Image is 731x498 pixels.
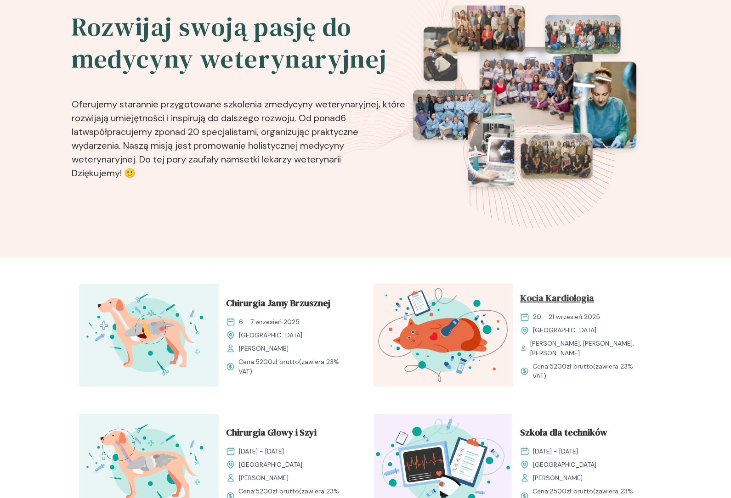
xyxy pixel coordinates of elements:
span: Kocia Kardiologia [520,291,594,308]
b: medycyny weterynaryjnej [269,98,379,110]
span: [GEOGRAPHIC_DATA] [533,460,596,470]
span: Cena: (zawiera 23% VAT) [533,362,645,381]
span: [GEOGRAPHIC_DATA] [239,460,302,470]
span: [PERSON_NAME] [533,473,583,483]
a: Chirurgia Jamy Brzusznej [226,296,351,313]
a: Chirurgia Głowy i Szyi [226,425,351,443]
img: eventsPhotosRoll2.png [413,6,636,187]
a: Kocia Kardiologia [520,291,645,308]
span: [PERSON_NAME], [PERSON_NAME], [PERSON_NAME] [530,339,645,358]
span: [GEOGRAPHIC_DATA] [533,325,596,335]
b: ponad 20 specjalistami [159,126,257,138]
span: 5200 zł brutto [550,362,593,370]
span: [DATE] - [DATE] [239,447,284,456]
img: aHfRokMqNJQqH-fc_ChiruJB_T.svg [79,284,219,386]
b: setki lekarzy weterynarii [239,153,341,165]
span: [DATE] - [DATE] [533,447,578,456]
span: Chirurgia Głowy i Szyi [226,425,317,443]
span: Cena: (zawiera 23% VAT) [238,357,351,376]
span: [GEOGRAPHIC_DATA] [239,330,302,340]
span: [PERSON_NAME] [239,473,289,483]
h2: Rozwijaj swoją pasję do medycyny weterynaryjnej [72,11,407,75]
span: [PERSON_NAME] [239,344,289,353]
img: aHfXlEMqNJQqH-jZ_KociaKardio_T.svg [373,284,513,386]
span: 5200 zł brutto [255,487,299,495]
span: 6 - 7 wrzesień 2025 [239,317,300,327]
span: 20 - 21 wrzesień 2025 [533,312,600,322]
p: Oferujemy starannie przygotowane szkolenia z , które rozwijają umiejętności i inspirują do dalsze... [72,83,407,184]
span: 2500 zł brutto [550,487,593,495]
span: Szkoła dla techników [520,425,607,443]
a: Szkoła dla techników [520,425,645,443]
span: Chirurgia Jamy Brzusznej [226,296,330,313]
span: 5200 zł brutto [255,358,299,366]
